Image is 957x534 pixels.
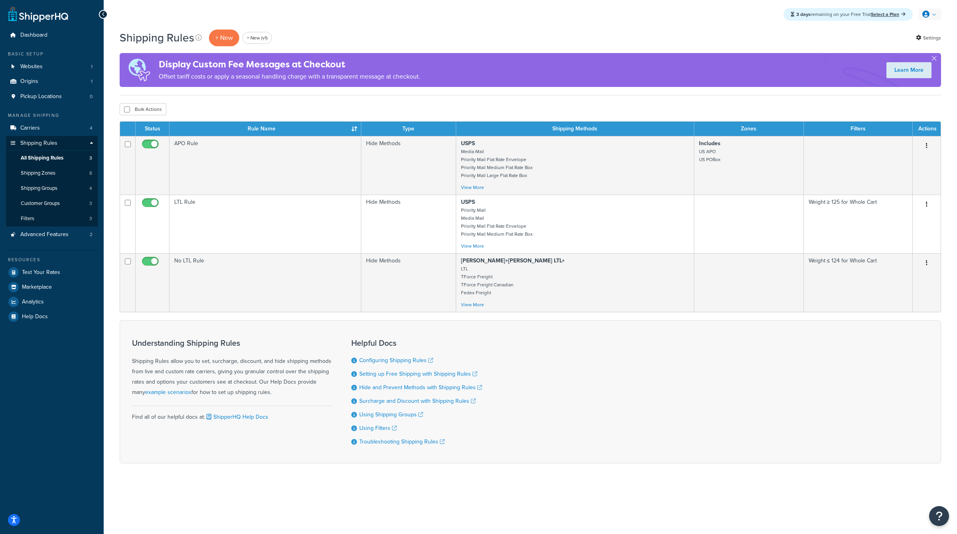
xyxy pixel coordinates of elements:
button: Bulk Actions [120,103,166,115]
span: Dashboard [20,32,47,39]
span: Help Docs [22,313,48,320]
a: Configuring Shipping Rules [359,356,433,365]
p: Offset tariff costs or apply a seasonal handling charge with a transparent message at checkout. [159,71,420,82]
li: All Shipping Rules [6,151,98,166]
small: US APO US POBox [699,148,721,163]
a: + New (v1) [242,32,272,44]
a: ShipperHQ Help Docs [205,413,268,421]
strong: [PERSON_NAME]+[PERSON_NAME] LTL+ [461,256,565,265]
a: Shipping Zones 8 [6,166,98,181]
li: Shipping Groups [6,181,98,196]
span: Websites [20,63,43,70]
th: Filters [804,122,913,136]
a: Pickup Locations 0 [6,89,98,104]
span: Marketplace [22,284,52,291]
td: No LTL Rule [169,253,361,312]
a: Settings [916,32,941,43]
a: Select a Plan [871,11,906,18]
th: Actions [913,122,941,136]
div: Basic Setup [6,51,98,57]
span: 1 [91,78,93,85]
div: Manage Shipping [6,112,98,119]
p: + New [209,30,239,46]
a: Origins 1 [6,74,98,89]
span: Test Your Rates [22,269,60,276]
span: Advanced Features [20,231,69,238]
span: 3 [89,200,92,207]
div: Resources [6,256,98,263]
h1: Shipping Rules [120,30,194,45]
a: Customer Groups 3 [6,196,98,211]
td: Weight ≥ 125 for Whole Cart [804,195,913,253]
a: View More [461,184,484,191]
a: Using Shipping Groups [359,410,423,419]
li: Filters [6,211,98,226]
strong: 3 days [796,11,811,18]
a: All Shipping Rules 3 [6,151,98,166]
span: Filters [21,215,34,222]
h3: Understanding Shipping Rules [132,339,331,347]
span: 3 [89,155,92,162]
li: Help Docs [6,309,98,324]
a: View More [461,301,484,308]
a: Carriers 4 [6,121,98,136]
span: All Shipping Rules [21,155,63,162]
div: Find all of our helpful docs at: [132,406,331,422]
small: LTL TForce Freight TForce Freight Canadian Fedex Freight [461,265,514,296]
td: APO Rule [169,136,361,195]
span: 4 [89,185,92,192]
span: 1 [91,63,93,70]
a: Dashboard [6,28,98,43]
td: Hide Methods [361,253,456,312]
h3: Helpful Docs [351,339,482,347]
span: Origins [20,78,38,85]
span: 8 [89,170,92,177]
small: Media Mail Priority Mail Flat Rate Envelope Priority Mail Medium Flat Rate Box Priority Mail Larg... [461,148,533,179]
li: Pickup Locations [6,89,98,104]
a: Filters 3 [6,211,98,226]
span: 2 [90,231,93,238]
li: Shipping Rules [6,136,98,227]
span: Analytics [22,299,44,305]
li: Carriers [6,121,98,136]
a: Learn More [886,62,931,78]
span: Shipping Rules [20,140,57,147]
th: Rule Name : activate to sort column ascending [169,122,361,136]
a: Shipping Rules [6,136,98,151]
td: Hide Methods [361,136,456,195]
button: Open Resource Center [929,506,949,526]
li: Customer Groups [6,196,98,211]
th: Type [361,122,456,136]
span: Shipping Zones [21,170,55,177]
span: 4 [90,125,93,132]
span: Pickup Locations [20,93,62,100]
a: Test Your Rates [6,265,98,280]
span: 0 [90,93,93,100]
th: Zones [694,122,803,136]
img: duties-banner-06bc72dcb5fe05cb3f9472aba00be2ae8eb53ab6f0d8bb03d382ba314ac3c341.png [120,53,159,87]
a: Setting up Free Shipping with Shipping Rules [359,370,477,378]
a: View More [461,242,484,250]
li: Shipping Zones [6,166,98,181]
span: Customer Groups [21,200,60,207]
strong: Includes [699,139,721,148]
div: Shipping Rules allow you to set, surcharge, discount, and hide shipping methods from live and cus... [132,339,331,398]
small: Priority Mail Media Mail Priority Mail Flat Rate Envelope Priority Mail Medium Flat Rate Box [461,207,533,238]
a: Surcharge and Discount with Shipping Rules [359,397,476,405]
a: Troubleshooting Shipping Rules [359,437,445,446]
h4: Display Custom Fee Messages at Checkout [159,58,420,71]
a: Marketplace [6,280,98,294]
strong: USPS [461,198,475,206]
td: LTL Rule [169,195,361,253]
span: Carriers [20,125,40,132]
span: 3 [89,215,92,222]
th: Status [136,122,169,136]
a: example scenarios [145,388,191,396]
a: Websites 1 [6,59,98,74]
a: Shipping Groups 4 [6,181,98,196]
span: Shipping Groups [21,185,57,192]
a: Analytics [6,295,98,309]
